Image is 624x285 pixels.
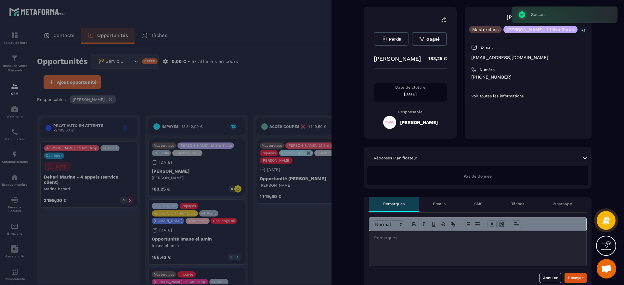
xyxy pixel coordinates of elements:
[374,55,421,62] p: [PERSON_NAME]
[471,55,585,61] p: [EMAIL_ADDRESS][DOMAIN_NAME]
[422,52,447,65] p: 183,25 €
[474,201,483,206] p: SMS
[464,174,492,179] span: Pas de donnée
[374,85,447,90] p: Date de clôture
[552,201,572,206] p: WhatsApp
[480,45,493,50] p: E-mail
[565,273,587,283] button: Envoyer
[374,92,447,97] p: [DATE]
[568,275,583,281] div: Envoyer
[374,155,417,161] p: Réponses Planificateur
[383,201,405,206] p: Remarques
[511,201,524,206] p: Tâches
[400,120,438,125] h5: [PERSON_NAME]
[471,93,585,99] p: Voir toutes les informations
[480,67,495,72] p: Numéro
[597,259,616,279] div: Ouvrir le chat
[374,110,447,114] p: Responsable
[539,273,561,283] button: Annuler
[433,201,446,206] p: Emails
[471,74,585,80] p: [PHONE_NUMBER]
